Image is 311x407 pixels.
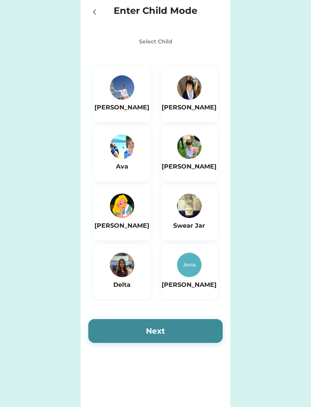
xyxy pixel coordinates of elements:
h6: [PERSON_NAME] [94,103,149,112]
h6: [PERSON_NAME] [162,103,217,112]
button: Next [88,319,223,343]
h6: [PERSON_NAME] [162,280,217,290]
div: Select Child [88,38,223,46]
img: https%3A%2F%2F1dfc823d71cc564f25c7cc035732a2d8.cdn.bubble.io%2Ff1664636872455x488399594045319900%... [110,194,134,218]
h6: [PERSON_NAME] [94,221,149,230]
img: https%3A%2F%2F1dfc823d71cc564f25c7cc035732a2d8.cdn.bubble.io%2Ff1616968497993x363753106543327040%... [110,134,134,159]
h4: Enter Child Mode [114,4,197,18]
h6: Ava [103,162,141,171]
h6: Swear Jar [170,221,208,230]
h6: [PERSON_NAME] [162,162,217,171]
h6: Delta [103,280,141,290]
img: https%3A%2F%2F1dfc823d71cc564f25c7cc035732a2d8.cdn.bubble.io%2Ff1712537382020x445896819564965500%... [110,253,134,277]
img: https%3A%2F%2F1dfc823d71cc564f25c7cc035732a2d8.cdn.bubble.io%2Ff1693415478405x732967497007042800%... [177,194,202,218]
img: https%3A%2F%2F1dfc823d71cc564f25c7cc035732a2d8.cdn.bubble.io%2Ff1751831364741x529860429793568300%... [110,75,134,100]
img: https%3A%2F%2F1dfc823d71cc564f25c7cc035732a2d8.cdn.bubble.io%2Ff1714619077331x788558282052566800%... [177,134,202,159]
img: https%3A%2F%2F1dfc823d71cc564f25c7cc035732a2d8.cdn.bubble.io%2Ff1616968371415x852944174215011200%... [177,75,202,100]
